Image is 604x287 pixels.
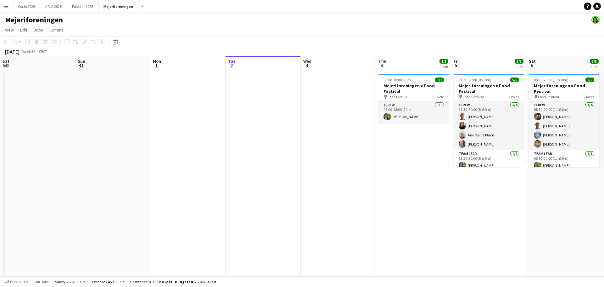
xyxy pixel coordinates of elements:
div: Salary 25 635.00 KR + Expenses 450.00 KR + Subsistence 0.00 KR = [55,279,216,284]
span: 1 [152,62,161,69]
span: 1/1 [435,77,444,82]
span: 2 Roles [584,95,594,99]
span: 1 Role [435,95,444,99]
app-job-card: 11:30-20:00 (8h30m)5/5Mejeriforeningen x Food Festival Food Festival2 RolesCrew4/411:30-20:00 (8h... [454,74,524,167]
span: Jobs [34,27,43,33]
button: Cocio 2025 [13,0,40,13]
a: Edit [18,26,30,34]
span: View [5,27,14,33]
span: Comms [49,27,64,33]
span: Tue [228,58,236,64]
span: Food Festival [538,95,559,99]
span: 4 [377,62,386,69]
span: 5/5 [510,77,519,82]
span: 5/5 [590,59,599,64]
button: Mejeriforeningen [98,0,138,13]
app-card-role: Crew1/108:00-18:00 (10h)[PERSON_NAME] [378,101,449,123]
button: ARLA 2025 [40,0,67,13]
span: Sat [3,58,9,64]
span: Sat [529,58,536,64]
span: Budgeted [10,280,28,284]
span: 30 [2,62,9,69]
span: Mon [153,58,161,64]
span: 3 [302,62,311,69]
app-card-role: Crew4/408:30-20:00 (11h30m)[PERSON_NAME][PERSON_NAME][PERSON_NAME][PERSON_NAME] [529,101,599,150]
span: 5/5 [585,77,594,82]
div: 1 Job [515,64,523,69]
span: Sun [78,58,85,64]
app-user-avatar: Kasandra Ghantous [591,16,599,24]
h1: Mejeriforeningen [5,15,63,25]
h3: Mejeriforeningen x Food Festival [529,83,599,94]
span: Week 36 [21,49,36,54]
a: Jobs [31,26,46,34]
span: Wed [303,58,311,64]
span: 31 [77,62,85,69]
span: 1/1 [439,59,448,64]
div: [DATE] [5,49,20,55]
span: 6 [528,62,536,69]
a: View [3,26,16,34]
span: 5/5 [515,59,523,64]
div: 1 Job [590,64,598,69]
span: Fri [454,58,459,64]
a: Comms [47,26,66,34]
div: 1 Job [440,64,448,69]
span: Food Festival [388,95,409,99]
div: CEST [39,49,47,54]
button: Budgeted [3,278,29,285]
span: Total Budgeted 26 085.00 KR [164,279,216,284]
span: Edit [20,27,27,33]
span: 08:00-18:00 (10h) [383,77,411,82]
span: Thu [378,58,386,64]
span: 2 [227,62,236,69]
span: 08:30-20:00 (11h30m) [534,77,568,82]
span: 5 [453,62,459,69]
span: 2 Roles [508,95,519,99]
app-job-card: 08:30-20:00 (11h30m)5/5Mejeriforeningen x Food Festival Food Festival2 RolesCrew4/408:30-20:00 (1... [529,74,599,167]
h3: Mejeriforeningen x Food Festival [378,83,449,94]
span: 11:30-20:00 (8h30m) [459,77,491,82]
h3: Mejeriforeningen x Food Festival [454,83,524,94]
app-card-role: Crew4/411:30-20:00 (8h30m)[PERSON_NAME][PERSON_NAME]Andrea de Place[PERSON_NAME] [454,101,524,150]
app-card-role: Team Lead1/108:30-20:00 (11h30m)[PERSON_NAME] [529,150,599,172]
app-card-role: Team Lead1/111:30-20:00 (8h30m)[PERSON_NAME] [454,150,524,172]
span: Food Festival [463,95,484,99]
button: Polestar 2025 [67,0,98,13]
app-job-card: 08:00-18:00 (10h)1/1Mejeriforeningen x Food Festival Food Festival1 RoleCrew1/108:00-18:00 (10h)[... [378,74,449,123]
span: All jobs [35,279,50,284]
